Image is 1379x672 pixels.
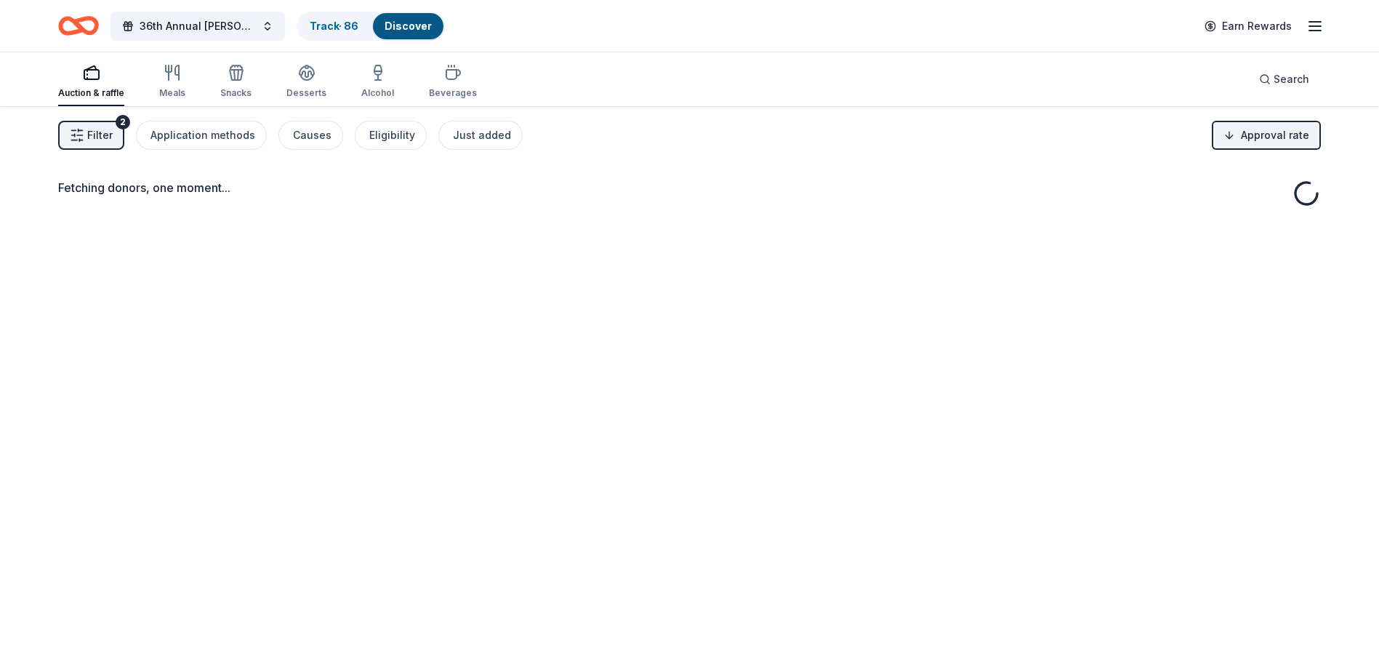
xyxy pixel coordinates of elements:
[361,58,394,106] button: Alcohol
[116,115,130,129] div: 2
[297,12,445,41] button: Track· 86Discover
[87,127,113,144] span: Filter
[58,9,99,43] a: Home
[1274,71,1309,88] span: Search
[453,127,511,144] div: Just added
[1212,121,1321,150] button: Approval rate
[293,127,331,144] div: Causes
[355,121,427,150] button: Eligibility
[438,121,523,150] button: Just added
[286,58,326,106] button: Desserts
[310,20,358,32] a: Track· 86
[286,87,326,99] div: Desserts
[361,87,394,99] div: Alcohol
[278,121,343,150] button: Causes
[58,58,124,106] button: Auction & raffle
[58,179,1321,196] div: Fetching donors, one moment...
[159,58,185,106] button: Meals
[150,127,255,144] div: Application methods
[140,17,256,35] span: 36th Annual [PERSON_NAME] & Diamonds Gala
[1241,127,1309,144] span: Approval rate
[110,12,285,41] button: 36th Annual [PERSON_NAME] & Diamonds Gala
[220,58,252,106] button: Snacks
[429,58,477,106] button: Beverages
[58,87,124,99] div: Auction & raffle
[369,127,415,144] div: Eligibility
[159,87,185,99] div: Meals
[1247,65,1321,94] button: Search
[220,87,252,99] div: Snacks
[58,121,124,150] button: Filter2
[136,121,267,150] button: Application methods
[385,20,432,32] a: Discover
[1196,13,1300,39] a: Earn Rewards
[429,87,477,99] div: Beverages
